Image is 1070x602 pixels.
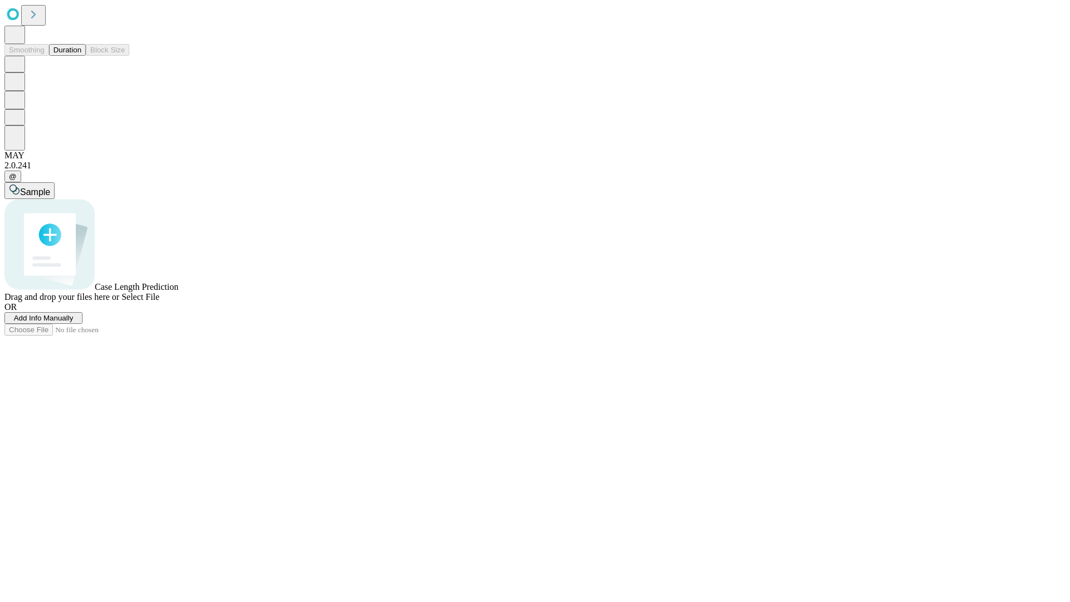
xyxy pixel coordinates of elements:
[49,44,86,56] button: Duration
[4,161,1066,171] div: 2.0.241
[4,292,119,302] span: Drag and drop your files here or
[95,282,178,292] span: Case Length Prediction
[86,44,129,56] button: Block Size
[4,151,1066,161] div: MAY
[4,302,17,312] span: OR
[121,292,159,302] span: Select File
[4,44,49,56] button: Smoothing
[9,172,17,181] span: @
[4,171,21,182] button: @
[20,187,50,197] span: Sample
[14,314,74,322] span: Add Info Manually
[4,312,82,324] button: Add Info Manually
[4,182,55,199] button: Sample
